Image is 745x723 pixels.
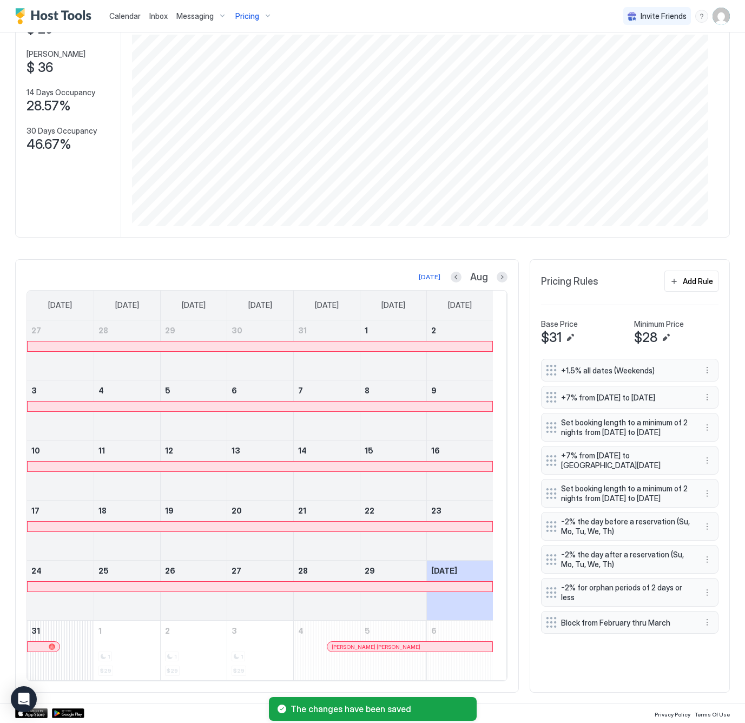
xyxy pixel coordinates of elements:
a: July 27, 2025 [27,320,94,340]
a: August 11, 2025 [94,441,160,461]
button: Next month [497,272,507,282]
td: August 9, 2025 [426,380,493,440]
td: August 29, 2025 [360,560,426,620]
a: Friday [371,291,416,320]
a: August 19, 2025 [161,501,227,521]
a: September 1, 2025 [94,621,160,641]
a: Host Tools Logo [15,8,96,24]
td: August 24, 2025 [27,560,94,620]
td: August 6, 2025 [227,380,293,440]
td: August 10, 2025 [27,440,94,500]
td: August 19, 2025 [160,500,227,560]
span: +1.5% all dates (Weekends) [561,366,690,376]
a: Tuesday [171,291,216,320]
span: 5 [165,386,170,395]
div: menu [701,454,714,467]
td: August 25, 2025 [94,560,160,620]
span: 27 [31,326,41,335]
span: 14 Days Occupancy [27,88,95,97]
td: September 5, 2025 [360,620,426,680]
div: menu [701,421,714,434]
a: Calendar [109,10,141,22]
span: [DATE] [48,300,72,310]
span: 1 [365,326,368,335]
td: August 4, 2025 [94,380,160,440]
span: 1 [98,626,102,635]
span: 11 [98,446,105,455]
a: August 7, 2025 [294,380,360,400]
a: August 12, 2025 [161,441,227,461]
span: Set booking length to a minimum of 2 nights from [DATE] to [DATE] [561,484,690,503]
span: $ 36 [27,60,53,76]
td: August 8, 2025 [360,380,426,440]
a: August 30, 2025 [427,561,493,581]
span: Calendar [109,11,141,21]
span: 8 [365,386,370,395]
span: 13 [232,446,240,455]
span: 2 [165,626,170,635]
div: Add Rule [683,275,713,287]
span: 15 [365,446,373,455]
div: menu [695,10,708,23]
td: August 7, 2025 [293,380,360,440]
a: August 27, 2025 [227,561,293,581]
div: menu [701,553,714,566]
a: August 24, 2025 [27,561,94,581]
span: [DATE] [315,300,339,310]
td: August 30, 2025 [426,560,493,620]
a: August 15, 2025 [360,441,426,461]
a: Inbox [149,10,168,22]
div: [PERSON_NAME] [PERSON_NAME] [332,643,488,650]
span: Inbox [149,11,168,21]
button: More options [701,520,714,533]
a: August 20, 2025 [227,501,293,521]
td: August 5, 2025 [160,380,227,440]
a: August 3, 2025 [27,380,94,400]
td: September 4, 2025 [293,620,360,680]
a: Monday [104,291,150,320]
span: 23 [431,506,441,515]
td: August 31, 2025 [27,620,94,680]
span: [DATE] [115,300,139,310]
span: The changes have been saved [291,704,468,714]
td: September 2, 2025 [160,620,227,680]
a: August 25, 2025 [94,561,160,581]
a: August 8, 2025 [360,380,426,400]
span: 14 [298,446,307,455]
span: [DATE] [248,300,272,310]
button: Edit [660,331,673,344]
td: August 3, 2025 [27,380,94,440]
a: August 28, 2025 [294,561,360,581]
span: -2% the day before a reservation (Su, Mo, Tu, We, Th) [561,517,690,536]
a: August 10, 2025 [27,441,94,461]
span: Aug [470,271,488,284]
span: Block from February thru March [561,618,690,628]
a: July 31, 2025 [294,320,360,340]
button: More options [701,487,714,500]
span: 19 [165,506,174,515]
span: $28 [634,330,657,346]
span: 31 [31,626,40,635]
a: August 22, 2025 [360,501,426,521]
a: September 2, 2025 [161,621,227,641]
div: menu [701,520,714,533]
a: September 6, 2025 [427,621,493,641]
td: August 12, 2025 [160,440,227,500]
td: August 13, 2025 [227,440,293,500]
span: +7% from [DATE] to [DATE] [561,393,690,403]
td: September 6, 2025 [426,620,493,680]
a: August 6, 2025 [227,380,293,400]
span: 22 [365,506,374,515]
a: August 2, 2025 [427,320,493,340]
span: 7 [298,386,303,395]
span: [DATE] [381,300,405,310]
td: August 16, 2025 [426,440,493,500]
span: -2% the day after a reservation (Su, Mo, Tu, We, Th) [561,550,690,569]
span: 4 [298,626,304,635]
a: Saturday [437,291,483,320]
a: Sunday [37,291,83,320]
a: July 28, 2025 [94,320,160,340]
span: [DATE] [448,300,472,310]
span: Set booking length to a minimum of 2 nights from [DATE] to [DATE] [561,418,690,437]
